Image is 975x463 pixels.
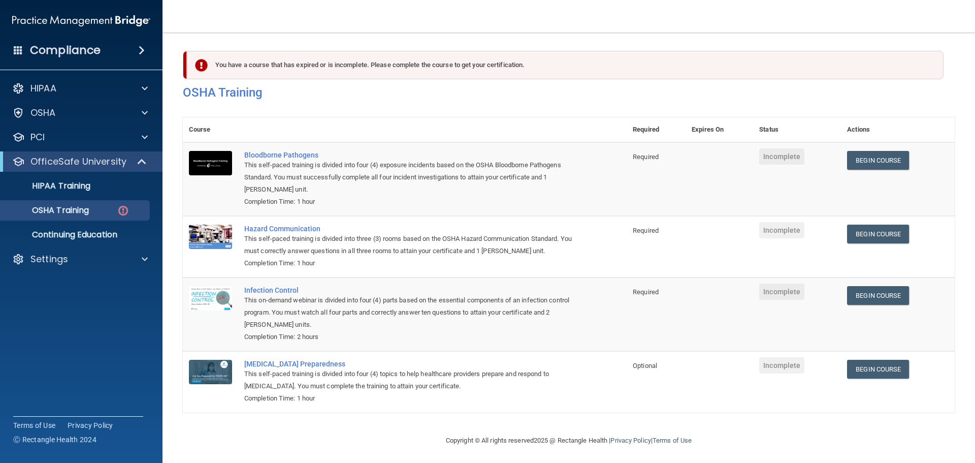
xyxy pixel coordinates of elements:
[847,286,909,305] a: Begin Course
[30,107,56,119] p: OSHA
[68,420,113,430] a: Privacy Policy
[244,257,576,269] div: Completion Time: 1 hour
[12,253,148,265] a: Settings
[30,82,56,95] p: HIPAA
[183,117,238,142] th: Course
[13,420,55,430] a: Terms of Use
[847,225,909,243] a: Begin Course
[244,159,576,196] div: This self-paced training is divided into four (4) exposure incidents based on the OSHA Bloodborne...
[627,117,686,142] th: Required
[12,131,148,143] a: PCI
[117,204,129,217] img: danger-circle.6113f641.png
[30,131,45,143] p: PCI
[759,148,804,165] span: Incomplete
[759,284,804,300] span: Incomplete
[30,253,68,265] p: Settings
[847,360,909,379] a: Begin Course
[7,230,145,240] p: Continuing Education
[244,368,576,392] div: This self-paced training is divided into four (4) topics to help healthcare providers prepare and...
[633,362,657,369] span: Optional
[653,437,692,444] a: Terms of Use
[759,222,804,238] span: Incomplete
[244,151,576,159] a: Bloodborne Pathogens
[7,181,90,191] p: HIPAA Training
[13,435,96,445] span: Ⓒ Rectangle Health 2024
[12,11,150,31] img: PMB logo
[759,357,804,374] span: Incomplete
[244,360,576,368] a: [MEDICAL_DATA] Preparedness
[244,286,576,294] a: Infection Control
[244,196,576,208] div: Completion Time: 1 hour
[633,153,659,161] span: Required
[383,424,754,457] div: Copyright © All rights reserved 2025 @ Rectangle Health | |
[183,85,955,100] h4: OSHA Training
[12,82,148,95] a: HIPAA
[610,437,651,444] a: Privacy Policy
[244,225,576,233] a: Hazard Communication
[633,227,659,234] span: Required
[7,205,89,215] p: OSHA Training
[686,117,753,142] th: Expires On
[753,117,841,142] th: Status
[12,107,148,119] a: OSHA
[847,151,909,170] a: Begin Course
[244,294,576,331] div: This on-demand webinar is divided into four (4) parts based on the essential components of an inf...
[841,117,955,142] th: Actions
[30,43,101,57] h4: Compliance
[244,331,576,343] div: Completion Time: 2 hours
[187,51,944,79] div: You have a course that has expired or is incomplete. Please complete the course to get your certi...
[244,392,576,405] div: Completion Time: 1 hour
[12,156,147,168] a: OfficeSafe University
[195,59,208,72] img: exclamation-circle-solid-danger.72ef9ffc.png
[244,233,576,257] div: This self-paced training is divided into three (3) rooms based on the OSHA Hazard Communication S...
[30,156,126,168] p: OfficeSafe University
[633,288,659,296] span: Required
